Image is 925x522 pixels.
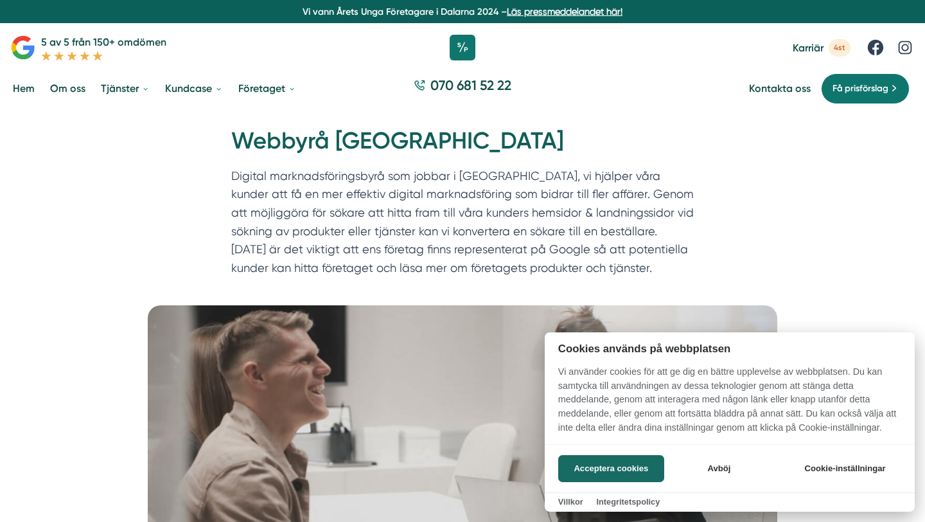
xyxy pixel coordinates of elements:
[558,497,583,507] a: Villkor
[545,343,915,355] h2: Cookies används på webbplatsen
[789,455,901,482] button: Cookie-inställningar
[596,497,660,507] a: Integritetspolicy
[558,455,664,482] button: Acceptera cookies
[545,365,915,444] p: Vi använder cookies för att ge dig en bättre upplevelse av webbplatsen. Du kan samtycka till anvä...
[668,455,770,482] button: Avböj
